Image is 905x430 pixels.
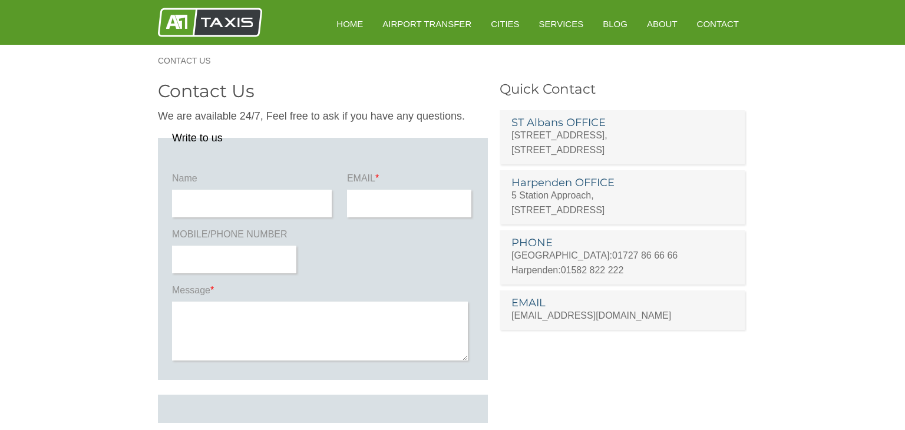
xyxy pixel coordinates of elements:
a: Services [531,9,592,38]
h3: PHONE [511,237,733,248]
a: 01727 86 66 66 [612,250,678,260]
a: [EMAIL_ADDRESS][DOMAIN_NAME] [511,310,671,320]
label: Name [172,172,335,190]
label: MOBILE/PHONE NUMBER [172,228,299,246]
p: [GEOGRAPHIC_DATA]: [511,248,733,263]
p: 5 Station Approach, [STREET_ADDRESS] [511,188,733,217]
h3: Quick Contact [500,82,747,96]
a: Contact Us [158,57,223,65]
a: Cities [483,9,527,38]
label: EMAIL [347,172,474,190]
p: [STREET_ADDRESS], [STREET_ADDRESS] [511,128,733,157]
p: Harpenden: [511,263,733,277]
p: We are available 24/7, Feel free to ask if you have any questions. [158,109,488,124]
a: Contact [689,9,747,38]
h3: Harpenden OFFICE [511,177,733,188]
a: HOME [328,9,371,38]
a: Airport Transfer [374,9,480,38]
a: 01582 822 222 [561,265,624,275]
label: Message [172,284,474,302]
legend: Write to us [172,133,223,143]
img: A1 Taxis [158,8,262,37]
a: Blog [594,9,636,38]
a: About [639,9,686,38]
h3: EMAIL [511,297,733,308]
h3: ST Albans OFFICE [511,117,733,128]
h2: Contact Us [158,82,488,100]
